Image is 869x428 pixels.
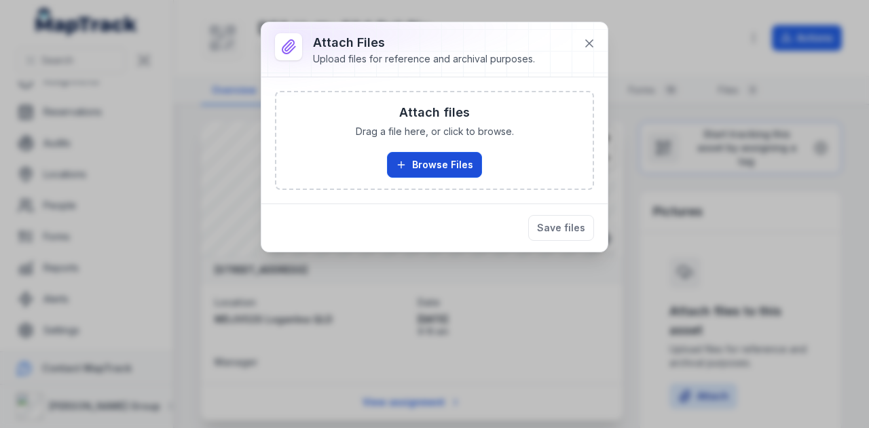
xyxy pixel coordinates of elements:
button: Save files [528,215,594,241]
button: Browse Files [387,152,482,178]
h3: Attach Files [313,33,535,52]
span: Drag a file here, or click to browse. [356,125,514,138]
h3: Attach files [399,103,470,122]
div: Upload files for reference and archival purposes. [313,52,535,66]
